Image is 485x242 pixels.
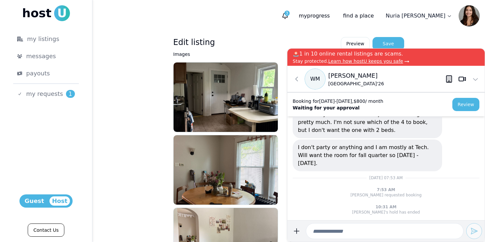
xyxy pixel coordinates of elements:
span: host [22,7,51,20]
span: 1 [66,90,75,98]
span: payouts [26,69,50,78]
span: 7:53 AM [377,187,395,192]
a: my requests1 [7,87,85,101]
span: Guest [22,196,47,206]
a: my listings [7,32,85,46]
span: my [299,13,307,19]
p: I am ready to move forward. I just want a single pretty much. I'm not sure which of the 4 to book... [298,110,437,134]
p: 🚨1 in 10 online rental listings are scams. [293,50,479,58]
a: payouts [7,66,85,81]
p: I don't party or anything and I am mostly at Tech. Will want the room for fall quarter so [DATE] ... [298,143,437,167]
div: Save [383,40,394,47]
p: [PERSON_NAME] [328,71,384,80]
span: W M [305,68,326,90]
p: Nuria [PERSON_NAME] [386,12,445,20]
span: U [54,5,70,21]
span: my requests [26,89,63,99]
p: Booking for - , $ 800 / month [293,98,383,104]
span: Learn how hostU keeps you safe [328,59,403,64]
label: Images [173,52,190,57]
p: Waiting for your approval [293,104,383,111]
span: 10:31 AM [375,205,397,209]
span: [DATE] [337,99,352,104]
button: Save [372,37,404,50]
p: progress [294,9,335,22]
span: messages [26,52,56,61]
p: Stay protected. [293,58,479,64]
img: listing/cmbv4ngph01v2hd6obed56l5a/nvhbmoxqrtv3zvbig6ccq7gu [174,135,278,205]
img: Nuria Rodriguez avatar [459,5,480,26]
button: Review [452,98,479,111]
a: Contact Us [28,223,64,237]
button: 3 [279,10,291,22]
a: hostU [22,5,70,21]
p: [PERSON_NAME] requested booking [350,192,422,198]
p: [GEOGRAPHIC_DATA] ' 26 [328,80,384,87]
p: [PERSON_NAME]'s hold has ended [352,210,420,215]
span: [DATE] 07:53 AM [369,176,403,180]
a: messages [7,49,85,63]
a: Preview [341,37,370,50]
h3: Edit listing [173,37,215,50]
img: listing/cmbv4ngph01v2hd6obed56l5a/htntw8lebdzqapddwheckjoo [174,62,278,132]
div: my listings [17,34,75,44]
a: find a place [338,9,379,22]
span: Host [49,196,70,206]
span: 3 [284,11,290,16]
span: [DATE] [319,99,335,104]
a: Nuria [PERSON_NAME] [382,9,456,22]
